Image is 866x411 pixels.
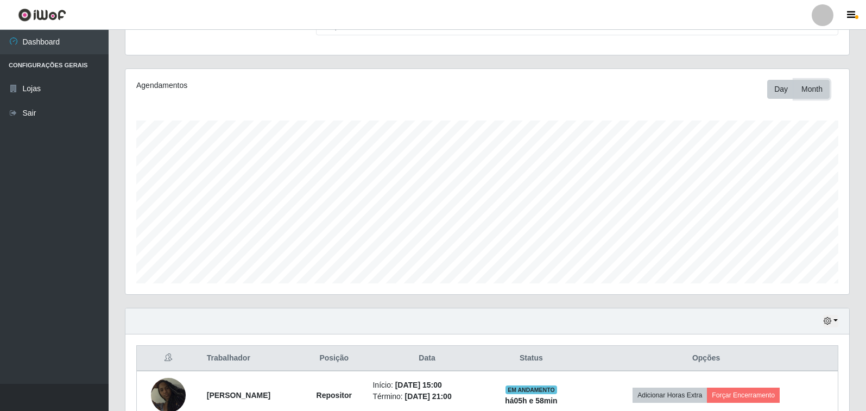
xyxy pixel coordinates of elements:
[633,388,707,403] button: Adicionar Horas Extra
[488,346,575,371] th: Status
[372,391,481,402] li: Término:
[395,381,442,389] time: [DATE] 15:00
[207,391,270,400] strong: [PERSON_NAME]
[767,80,838,99] div: Toolbar with button groups
[372,380,481,391] li: Início:
[200,346,302,371] th: Trabalhador
[767,80,795,99] button: Day
[136,80,419,91] div: Agendamentos
[18,8,66,22] img: CoreUI Logo
[302,346,366,371] th: Posição
[505,396,558,405] strong: há 05 h e 58 min
[794,80,830,99] button: Month
[767,80,830,99] div: First group
[707,388,780,403] button: Forçar Encerramento
[505,385,557,394] span: EM ANDAMENTO
[574,346,838,371] th: Opções
[366,346,488,371] th: Data
[317,391,352,400] strong: Repositor
[405,392,452,401] time: [DATE] 21:00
